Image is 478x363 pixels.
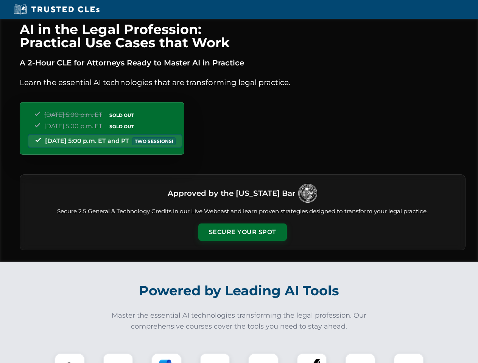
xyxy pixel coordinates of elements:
h2: Powered by Leading AI Tools [30,278,449,304]
span: SOLD OUT [107,111,136,119]
h3: Approved by the [US_STATE] Bar [168,186,295,200]
span: [DATE] 5:00 p.m. ET [44,111,102,118]
span: [DATE] 5:00 p.m. ET [44,123,102,130]
p: A 2-Hour CLE for Attorneys Ready to Master AI in Practice [20,57,466,69]
p: Secure 2.5 General & Technology Credits in our Live Webcast and learn proven strategies designed ... [29,207,456,216]
button: Secure Your Spot [198,223,287,241]
img: Logo [298,184,317,203]
span: SOLD OUT [107,123,136,130]
img: Trusted CLEs [11,4,102,15]
h1: AI in the Legal Profession: Practical Use Cases that Work [20,23,466,49]
p: Learn the essential AI technologies that are transforming legal practice. [20,76,466,88]
p: Master the essential AI technologies transforming the legal profession. Our comprehensive courses... [107,310,372,332]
